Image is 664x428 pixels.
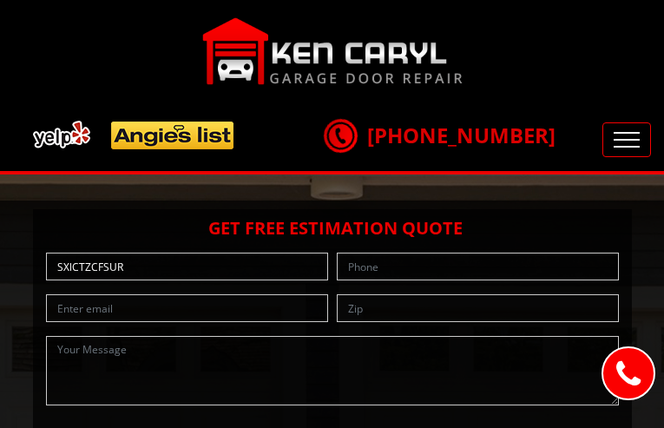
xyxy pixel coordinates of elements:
[337,294,619,322] input: Zip
[337,253,619,280] input: Phone
[324,121,556,149] a: [PHONE_NUMBER]
[42,218,623,239] h2: Get Free Estimation Quote
[202,17,463,85] img: Ken-Caryl.png
[26,114,241,156] img: add.png
[319,114,362,157] img: call.png
[46,253,328,280] input: Name
[602,122,651,157] button: Toggle navigation
[46,294,328,322] input: Enter email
